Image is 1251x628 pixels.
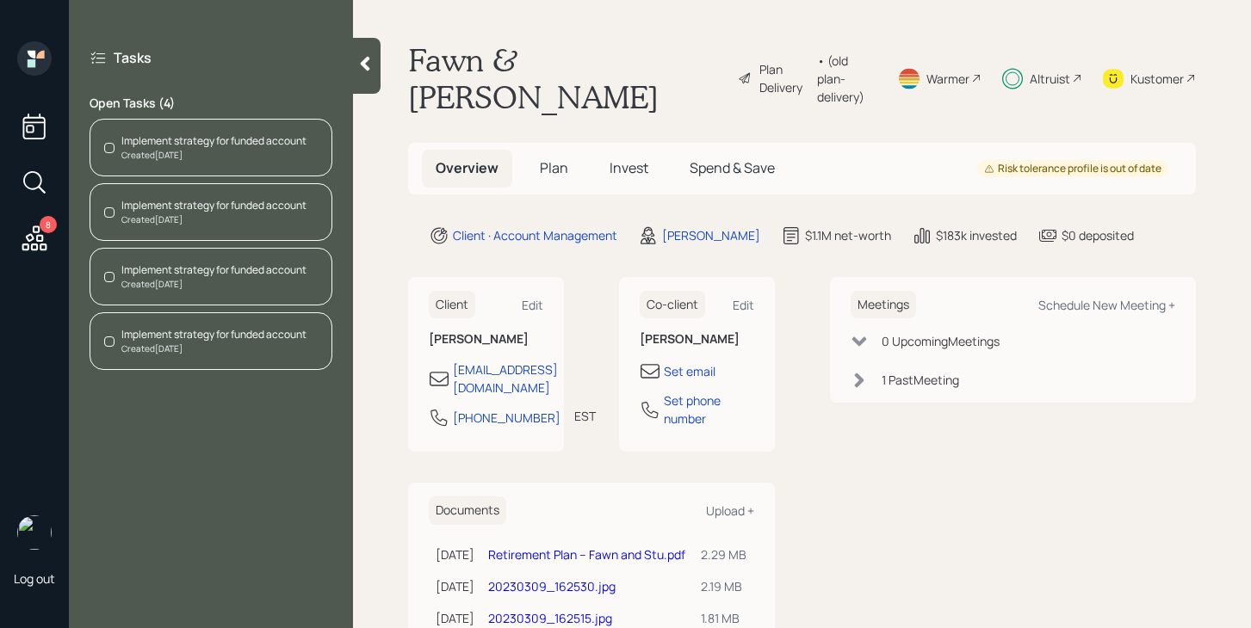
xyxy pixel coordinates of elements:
[488,546,685,563] a: Retirement Plan -- Fawn and Stu.pdf
[121,213,307,226] div: Created [DATE]
[706,502,754,519] div: Upload +
[436,609,474,627] div: [DATE]
[436,577,474,595] div: [DATE]
[40,216,57,233] div: 8
[121,149,307,162] div: Created [DATE]
[90,95,332,112] label: Open Tasks ( 4 )
[453,360,558,397] div: [EMAIL_ADDRESS][DOMAIN_NAME]
[540,158,568,177] span: Plan
[851,291,916,319] h6: Meetings
[936,226,1017,244] div: $183k invested
[759,60,808,96] div: Plan Delivery
[121,342,307,355] div: Created [DATE]
[882,371,959,389] div: 1 Past Meeting
[121,327,307,342] div: Implement strategy for funded account
[408,41,724,115] h1: Fawn & [PERSON_NAME]
[17,515,52,550] img: michael-russo-headshot.png
[453,409,560,427] div: [PHONE_NUMBER]
[488,610,612,626] a: 20230309_162515.jpg
[436,158,499,177] span: Overview
[121,278,307,291] div: Created [DATE]
[805,226,891,244] div: $1.1M net-worth
[1030,70,1070,88] div: Altruist
[453,226,617,244] div: Client · Account Management
[429,496,506,525] h6: Documents
[574,407,596,425] div: EST
[664,391,754,428] div: Set phone number
[121,198,307,213] div: Implement strategy for funded account
[817,52,876,106] div: • (old plan-delivery)
[1130,70,1184,88] div: Kustomer
[1062,226,1134,244] div: $0 deposited
[984,162,1161,176] div: Risk tolerance profile is out of date
[1038,297,1175,313] div: Schedule New Meeting +
[701,609,747,627] div: 1.81 MB
[640,332,754,347] h6: [PERSON_NAME]
[488,578,616,594] a: 20230309_162530.jpg
[662,226,760,244] div: [PERSON_NAME]
[429,291,475,319] h6: Client
[733,297,754,313] div: Edit
[882,332,1000,350] div: 0 Upcoming Meeting s
[436,545,474,563] div: [DATE]
[114,48,152,67] label: Tasks
[610,158,648,177] span: Invest
[926,70,969,88] div: Warmer
[701,545,747,563] div: 2.29 MB
[690,158,775,177] span: Spend & Save
[429,332,543,347] h6: [PERSON_NAME]
[121,133,307,149] div: Implement strategy for funded account
[522,297,543,313] div: Edit
[640,291,705,319] h6: Co-client
[664,362,715,380] div: Set email
[121,262,307,278] div: Implement strategy for funded account
[14,570,55,587] div: Log out
[701,577,747,595] div: 2.19 MB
